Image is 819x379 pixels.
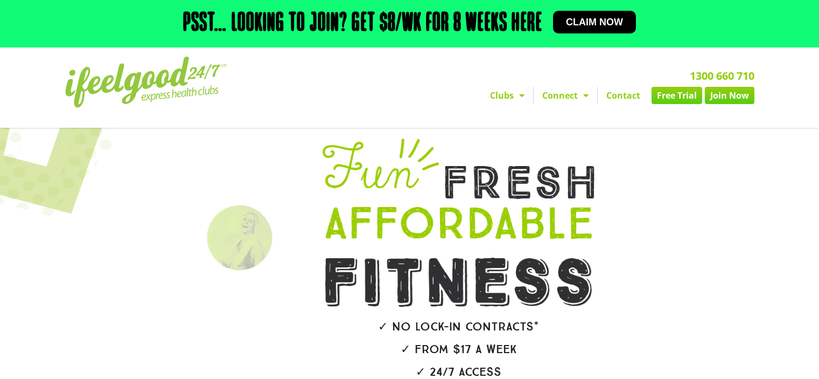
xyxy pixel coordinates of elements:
a: Clubs [481,87,533,104]
a: Claim now [553,11,636,33]
span: Claim now [566,17,623,27]
h2: ✓ 24/7 Access [292,366,625,378]
nav: Menu [310,87,754,104]
a: Free Trial [652,87,702,104]
a: Connect [534,87,597,104]
h2: ✓ No lock-in contracts* [292,321,625,333]
a: Join Now [705,87,754,104]
a: 1300 660 710 [690,68,754,83]
h2: Psst… Looking to join? Get $8/wk for 8 weeks here [183,11,542,37]
h2: ✓ From $17 a week [292,343,625,355]
a: Contact [598,87,649,104]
